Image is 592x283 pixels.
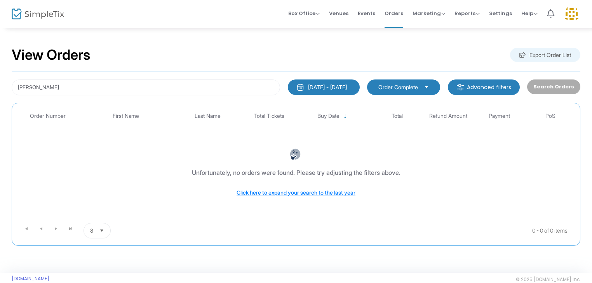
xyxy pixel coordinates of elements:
[296,83,304,91] img: monthly
[308,83,347,91] div: [DATE] - [DATE]
[12,79,280,95] input: Search by name, email, phone, order number, ip address, or last 4 digits of card
[195,113,221,119] span: Last Name
[413,10,445,17] span: Marketing
[423,107,474,125] th: Refund Amount
[90,227,93,235] span: 8
[12,276,49,282] a: [DOMAIN_NAME]
[521,10,538,17] span: Help
[237,189,355,196] span: Click here to expand your search to the last year
[358,3,375,23] span: Events
[317,113,340,119] span: Buy Date
[288,79,360,95] button: [DATE] - [DATE]
[329,3,348,23] span: Venues
[342,113,348,119] span: Sortable
[378,83,418,91] span: Order Complete
[12,47,91,64] h2: View Orders
[113,113,139,119] span: First Name
[371,107,423,125] th: Total
[244,107,295,125] th: Total Tickets
[188,223,568,238] kendo-pager-info: 0 - 0 of 0 items
[545,113,555,119] span: PoS
[385,3,403,23] span: Orders
[96,223,107,238] button: Select
[288,10,320,17] span: Box Office
[448,79,520,95] m-button: Advanced filters
[456,83,464,91] img: filter
[489,3,512,23] span: Settings
[16,107,576,220] div: Data table
[489,113,510,119] span: Payment
[30,113,66,119] span: Order Number
[289,148,301,160] img: face-thinking.png
[192,168,400,177] div: Unfortunately, no orders were found. Please try adjusting the filters above.
[516,276,580,283] span: © 2025 [DOMAIN_NAME] Inc.
[454,10,480,17] span: Reports
[421,83,432,91] button: Select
